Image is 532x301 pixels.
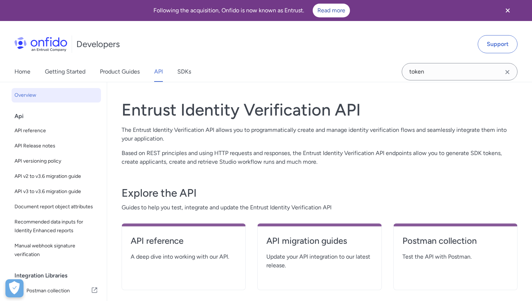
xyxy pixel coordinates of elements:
a: Recommended data inputs for Identity Enhanced reports [12,215,101,238]
button: Open Preferences [5,279,24,297]
span: Guides to help you test, integrate and update the Entrust Identity Verification API [122,203,518,212]
a: Home [14,62,30,82]
span: API reference [14,126,98,135]
a: Document report object attributes [12,200,101,214]
a: Read more [313,4,350,17]
span: A deep dive into working with our API. [131,252,237,261]
span: Overview [14,91,98,100]
a: Product Guides [100,62,140,82]
span: Update your API integration to our latest release. [266,252,372,270]
a: API v2 to v3.6 migration guide [12,169,101,184]
h4: API migration guides [266,235,372,247]
svg: Close banner [503,6,512,15]
input: Onfido search input field [402,63,518,80]
a: API reference [131,235,237,252]
a: IconPostman collectionPostman collection [12,283,101,299]
h3: Explore the API [122,186,518,200]
h4: Postman collection [402,235,508,247]
a: Manual webhook signature verification [12,239,101,262]
span: Recommended data inputs for Identity Enhanced reports [14,218,98,235]
div: Following the acquisition, Onfido is now known as Entrust. [9,4,494,17]
a: SDKs [177,62,191,82]
h1: Developers [76,38,120,50]
p: The Entrust Identity Verification API allows you to programmatically create and manage identity v... [122,126,518,143]
a: API reference [12,124,101,138]
h1: Entrust Identity Verification API [122,100,518,120]
div: Api [14,109,104,124]
span: Document report object attributes [14,202,98,211]
div: Cookie Preferences [5,279,24,297]
a: Postman collection [402,235,508,252]
img: Onfido Logo [14,37,67,51]
p: Based on REST principles and using HTTP requests and responses, the Entrust Identity Verification... [122,149,518,166]
span: Postman collection [26,286,91,296]
a: API [154,62,163,82]
span: API versioning policy [14,157,98,166]
a: Overview [12,88,101,103]
button: Close banner [494,1,521,20]
span: API v2 to v3.6 migration guide [14,172,98,181]
a: API migration guides [266,235,372,252]
a: API Release notes [12,139,101,153]
a: Getting Started [45,62,85,82]
span: API v3 to v3.6 migration guide [14,187,98,196]
h4: API reference [131,235,237,247]
div: Integration Libraries [14,268,104,283]
span: Manual webhook signature verification [14,242,98,259]
a: API v3 to v3.6 migration guide [12,184,101,199]
svg: Clear search field button [503,68,512,76]
span: API Release notes [14,142,98,150]
a: Support [478,35,518,53]
a: API versioning policy [12,154,101,168]
span: Test the API with Postman. [402,252,508,261]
